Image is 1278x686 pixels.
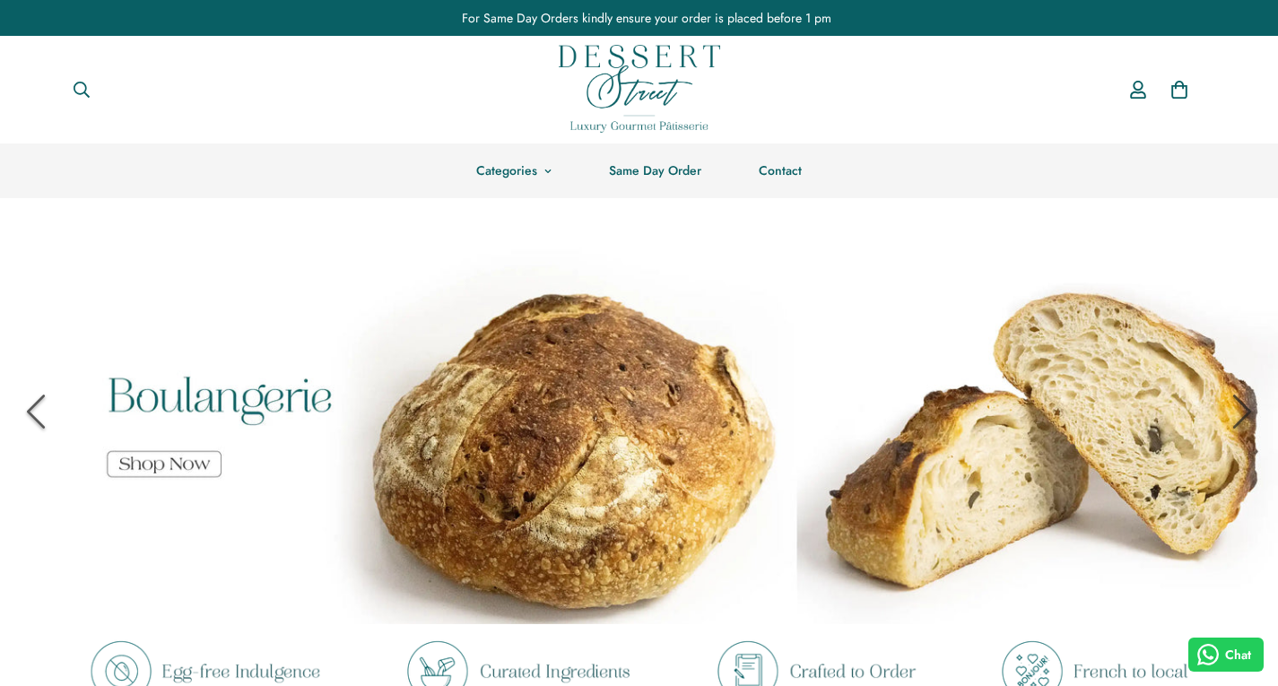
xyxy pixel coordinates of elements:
[730,143,830,198] a: Contact
[58,70,105,109] button: Search
[1117,64,1159,116] a: Account
[1225,646,1251,664] span: Chat
[448,143,580,198] a: Categories
[580,143,730,198] a: Same Day Order
[1206,376,1278,447] button: Next
[1188,638,1265,672] button: Chat
[559,45,720,133] img: Dessert Street
[559,36,720,143] a: Dessert Street
[1159,69,1200,110] a: 0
